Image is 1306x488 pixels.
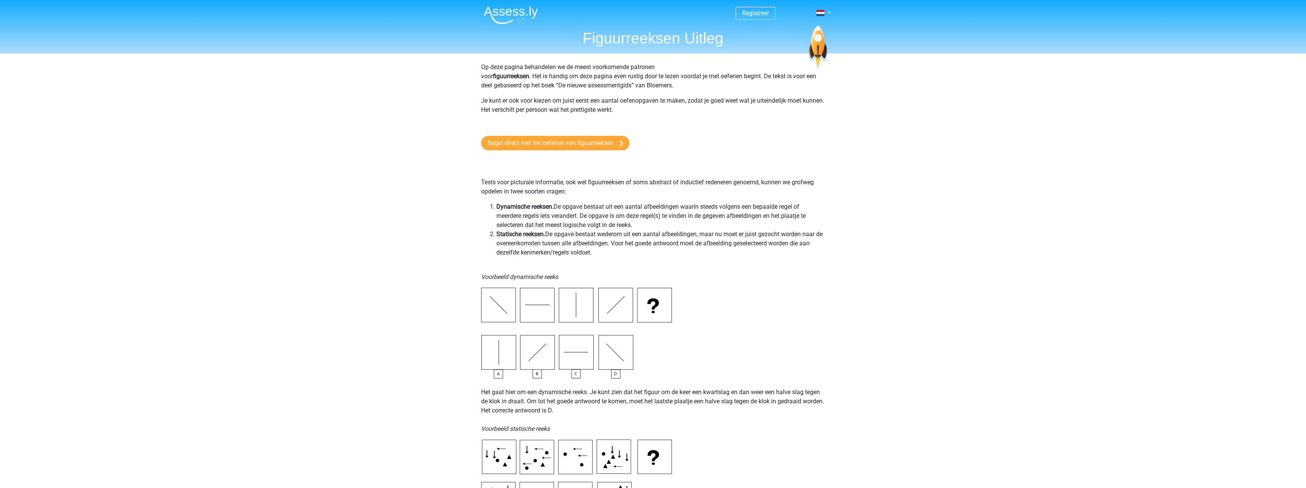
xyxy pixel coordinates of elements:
[496,230,545,238] b: Statische reeksen.
[484,6,538,24] img: Assessly
[481,159,825,196] p: Tests voor picturale informatie, ook wel figuurreeksen of soms abstract of inductief redeneren ge...
[481,425,550,432] i: Voorbeeld statische reeks
[742,10,769,17] a: Registreer
[496,230,825,257] li: De opgave bestaat wederom uit een aantal afbeeldingen, maar nu moet er juist gezocht worden naar ...
[478,29,829,47] h1: Figuurreeksen Uitleg
[481,288,672,378] img: Inductive Reasoning Example1.png
[807,26,828,70] img: spaceship.7d73109d6933.svg
[481,378,825,433] p: Het gaat hier om een dynamische reeks. Je kunt zien dat het figuur om de keer een kwartslag en da...
[481,273,558,280] i: Voorbeeld dynamische reeks
[481,136,630,150] a: Begin direct met het oefenen van figuurreeksen
[481,63,825,90] p: Op deze pagina behandelen we de meest voorkomende patronen voor . Het is handig om deze pagina ev...
[496,203,554,210] b: Dynamische reeksen.
[481,96,825,124] p: Je kunt er ook voor kiezen om juist eerst een aantal oefenopgaven te maken, zodat je goed weet wa...
[620,140,623,147] img: arrow-right.e5bd35279c78.svg
[496,202,825,230] li: De opgave bestaat uit een aantal afbeeldingen waarin steeds volgens een bepaalde regel of meerder...
[493,72,529,80] b: figuurreeksen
